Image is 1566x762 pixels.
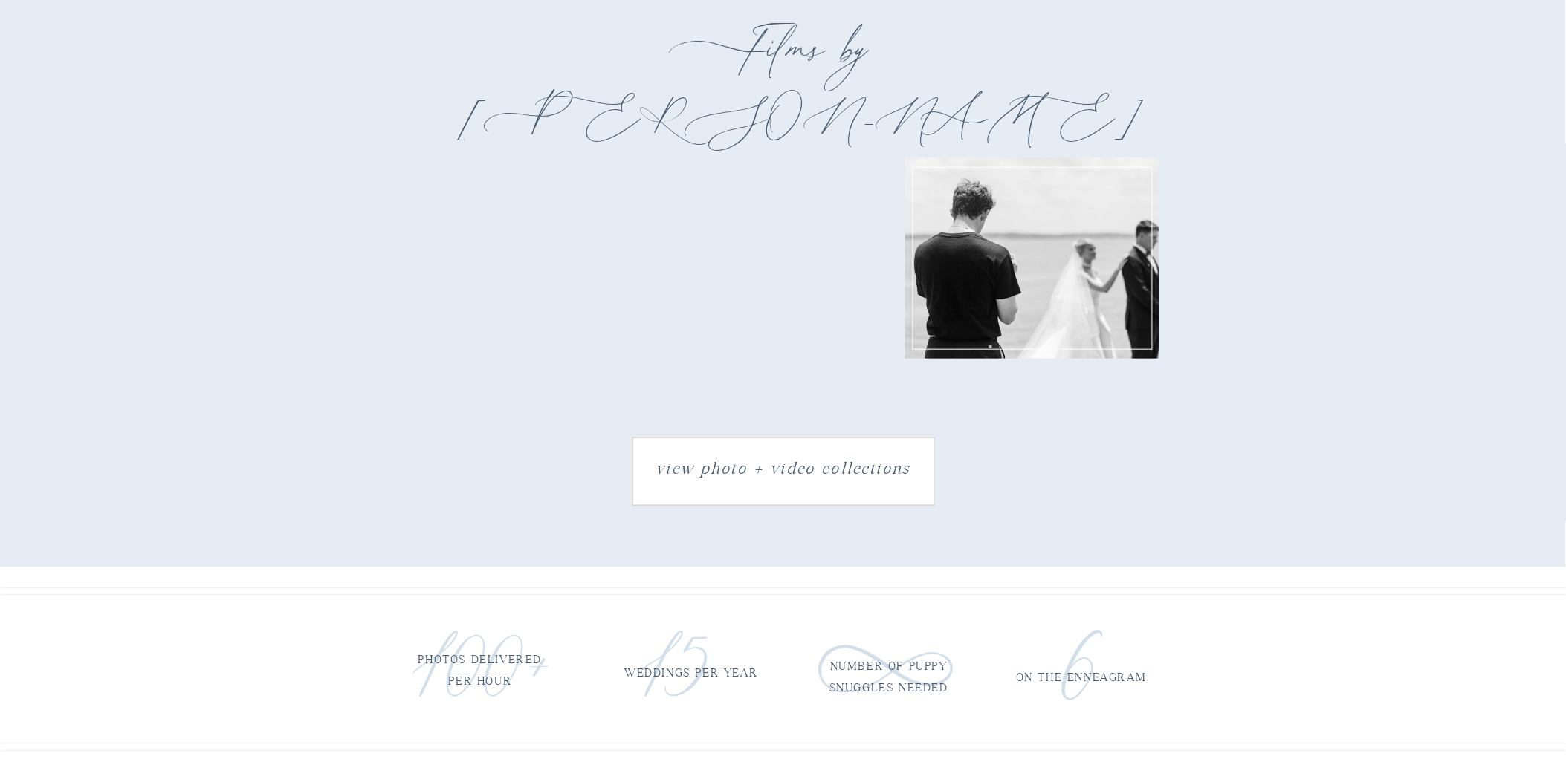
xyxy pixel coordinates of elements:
h1: Films by [PERSON_NAME] [458,16,1080,60]
p: weddings per year [617,662,766,677]
iframe: 1110042045 [412,129,872,387]
p: number of puppy snuggles needed [815,656,964,670]
p: photos delivered per hour [406,649,555,663]
p: 6 [1060,568,1139,663]
a: view photo + video collections [636,455,931,488]
p: on the enneagram [1007,667,1156,681]
p: ∞ [815,561,893,656]
p: 100+ [415,567,534,719]
p: 15 [641,567,719,662]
